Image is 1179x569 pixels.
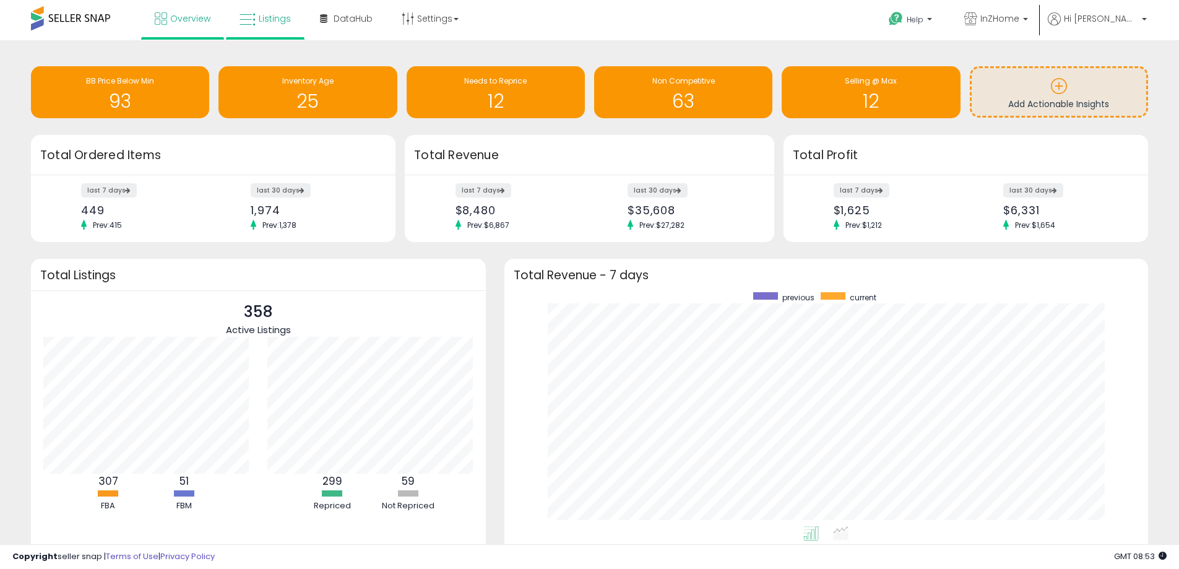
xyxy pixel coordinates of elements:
a: Inventory Age 25 [218,66,397,118]
h1: 12 [788,91,954,111]
div: 449 [81,204,204,217]
span: Inventory Age [282,76,334,86]
div: Not Repriced [371,500,446,512]
span: current [850,292,876,303]
b: 299 [322,474,342,489]
a: Add Actionable Insights [972,68,1146,116]
h3: Total Profit [793,147,1139,164]
span: Prev: $1,212 [839,220,888,230]
div: seller snap | | [12,551,215,563]
span: Active Listings [226,323,291,336]
div: $1,625 [834,204,957,217]
b: 307 [98,474,118,489]
div: Repriced [295,500,369,512]
a: Help [879,2,944,40]
a: Selling @ Max 12 [782,66,960,118]
span: Needs to Reprice [464,76,527,86]
div: FBM [147,500,222,512]
label: last 30 days [1003,183,1063,198]
b: 51 [179,474,189,489]
p: 358 [226,300,291,324]
div: $35,608 [628,204,753,217]
a: Privacy Policy [160,550,215,562]
div: 1,974 [251,204,374,217]
span: Prev: $27,282 [633,220,691,230]
a: Needs to Reprice 12 [407,66,585,118]
b: 59 [402,474,415,489]
h1: 25 [225,91,391,111]
label: last 30 days [628,183,688,198]
h1: 12 [413,91,579,111]
div: $6,331 [1003,204,1126,217]
h1: 63 [600,91,766,111]
span: Prev: $6,867 [461,220,516,230]
span: previous [782,292,814,303]
i: Get Help [888,11,904,27]
a: Non Competitive 63 [594,66,772,118]
span: Prev: 415 [87,220,128,230]
div: FBA [71,500,145,512]
h1: 93 [37,91,203,111]
h3: Total Revenue [414,147,765,164]
label: last 7 days [834,183,889,198]
span: Non Competitive [652,76,715,86]
label: last 30 days [251,183,311,198]
label: last 7 days [456,183,511,198]
span: Help [907,14,923,25]
span: Overview [170,12,210,25]
span: Prev: 1,378 [256,220,303,230]
span: Add Actionable Insights [1008,98,1109,110]
span: Prev: $1,654 [1009,220,1061,230]
h3: Total Ordered Items [40,147,386,164]
span: Hi [PERSON_NAME] [1064,12,1138,25]
span: BB Price Below Min [86,76,154,86]
a: Hi [PERSON_NAME] [1048,12,1147,40]
span: DataHub [334,12,373,25]
a: Terms of Use [106,550,158,562]
div: $8,480 [456,204,581,217]
span: Listings [259,12,291,25]
span: 2025-09-10 08:53 GMT [1114,550,1167,562]
h3: Total Revenue - 7 days [514,271,1139,280]
label: last 7 days [81,183,137,198]
span: InZHome [980,12,1019,25]
h3: Total Listings [40,271,477,280]
span: Selling @ Max [845,76,897,86]
a: BB Price Below Min 93 [31,66,209,118]
strong: Copyright [12,550,58,562]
